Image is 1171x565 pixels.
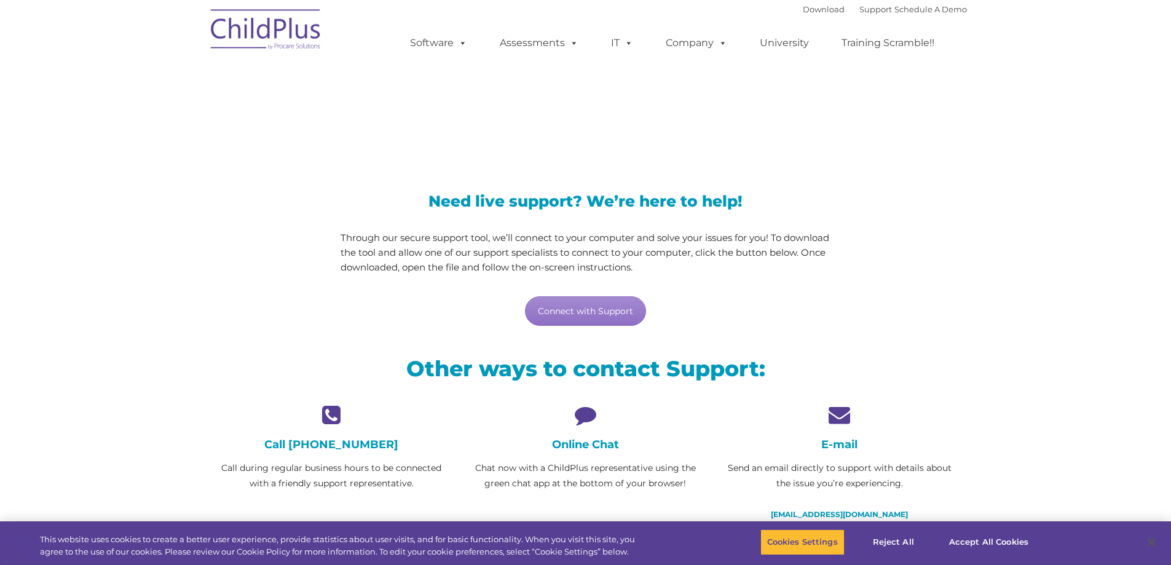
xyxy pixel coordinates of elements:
a: Company [653,31,739,55]
h4: E-mail [722,438,957,451]
a: Connect with Support [525,296,646,326]
button: Close [1138,529,1165,556]
a: Training Scramble!! [829,31,947,55]
a: Assessments [487,31,591,55]
font: | [803,4,967,14]
p: Chat now with a ChildPlus representative using the green chat app at the bottom of your browser! [468,460,703,491]
p: Through our secure support tool, we’ll connect to your computer and solve your issues for you! To... [341,231,830,275]
h4: Online Chat [468,438,703,451]
a: Support [859,4,892,14]
h4: Call [PHONE_NUMBER] [214,438,449,451]
a: Schedule A Demo [894,4,967,14]
button: Cookies Settings [760,529,845,555]
a: [EMAIL_ADDRESS][DOMAIN_NAME] [771,510,908,519]
p: Call during regular business hours to be connected with a friendly support representative. [214,460,449,491]
button: Reject All [855,529,932,555]
p: Send an email directly to support with details about the issue you’re experiencing. [722,460,957,491]
a: Software [398,31,479,55]
div: This website uses cookies to create a better user experience, provide statistics about user visit... [40,534,644,558]
h3: Need live support? We’re here to help! [341,194,830,209]
a: IT [599,31,645,55]
span: LiveSupport with SplashTop [214,89,674,126]
a: University [747,31,821,55]
button: Accept All Cookies [942,529,1035,555]
h2: Other ways to contact Support: [214,355,958,382]
img: ChildPlus by Procare Solutions [205,1,328,62]
a: Download [803,4,845,14]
